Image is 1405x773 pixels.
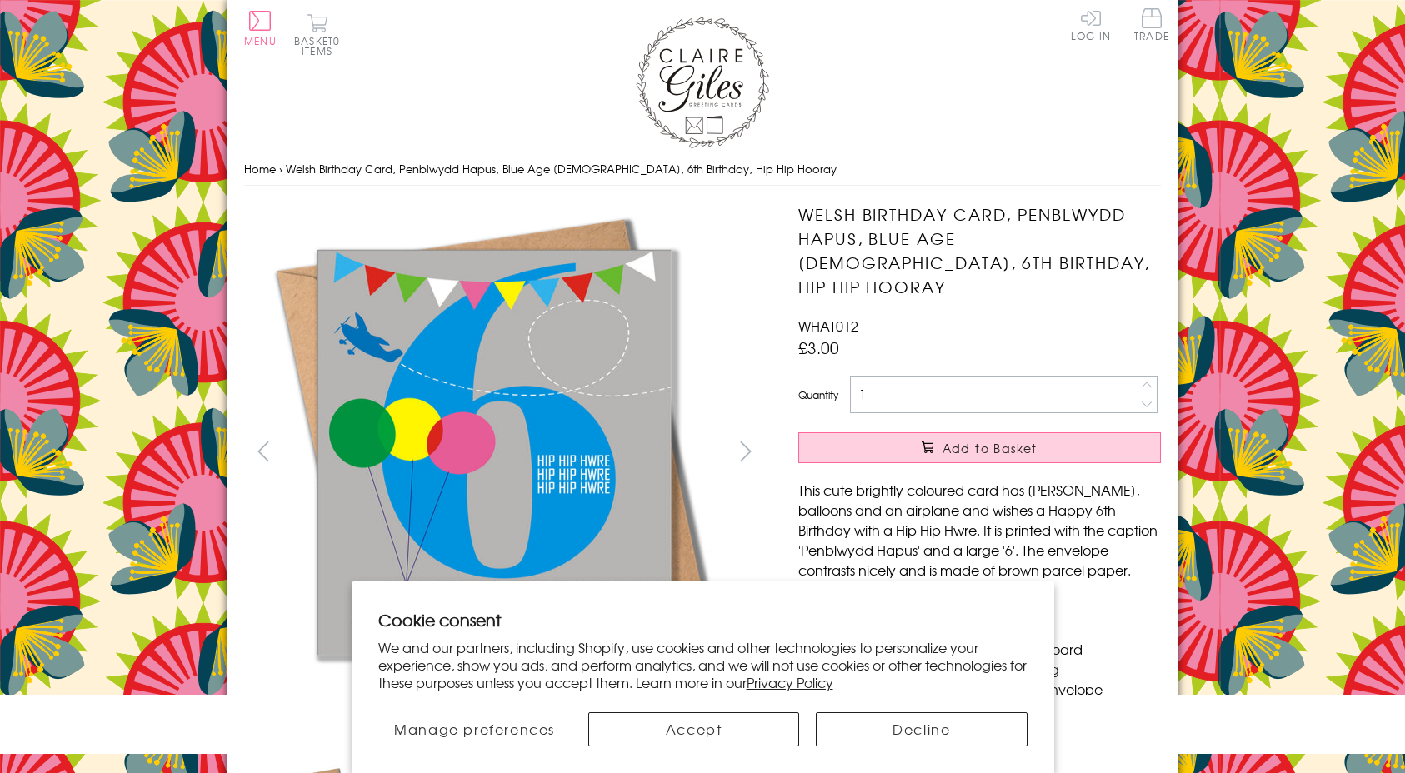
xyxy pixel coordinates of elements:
[279,161,282,177] span: ›
[302,33,340,58] span: 0 items
[636,17,769,148] img: Claire Giles Greetings Cards
[1134,8,1169,44] a: Trade
[816,712,1027,746] button: Decline
[244,152,1161,187] nav: breadcrumbs
[378,712,572,746] button: Manage preferences
[588,712,799,746] button: Accept
[244,33,277,48] span: Menu
[244,11,277,46] button: Menu
[798,432,1161,463] button: Add to Basket
[798,480,1161,580] p: This cute brightly coloured card has [PERSON_NAME], balloons and an airplane and wishes a Happy 6...
[244,202,744,702] img: Welsh Birthday Card, Penblwydd Hapus, Blue Age 6, 6th Birthday, Hip Hip Hooray
[798,202,1161,298] h1: Welsh Birthday Card, Penblwydd Hapus, Blue Age [DEMOGRAPHIC_DATA], 6th Birthday, Hip Hip Hooray
[286,161,837,177] span: Welsh Birthday Card, Penblwydd Hapus, Blue Age [DEMOGRAPHIC_DATA], 6th Birthday, Hip Hip Hooray
[727,432,765,470] button: next
[394,719,555,739] span: Manage preferences
[798,387,838,402] label: Quantity
[798,316,858,336] span: WHAT012
[244,161,276,177] a: Home
[244,432,282,470] button: prev
[1134,8,1169,41] span: Trade
[798,336,839,359] span: £3.00
[378,608,1027,631] h2: Cookie consent
[747,672,833,692] a: Privacy Policy
[1071,8,1111,41] a: Log In
[294,13,340,56] button: Basket0 items
[942,440,1037,456] span: Add to Basket
[378,639,1027,691] p: We and our partners, including Shopify, use cookies and other technologies to personalize your ex...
